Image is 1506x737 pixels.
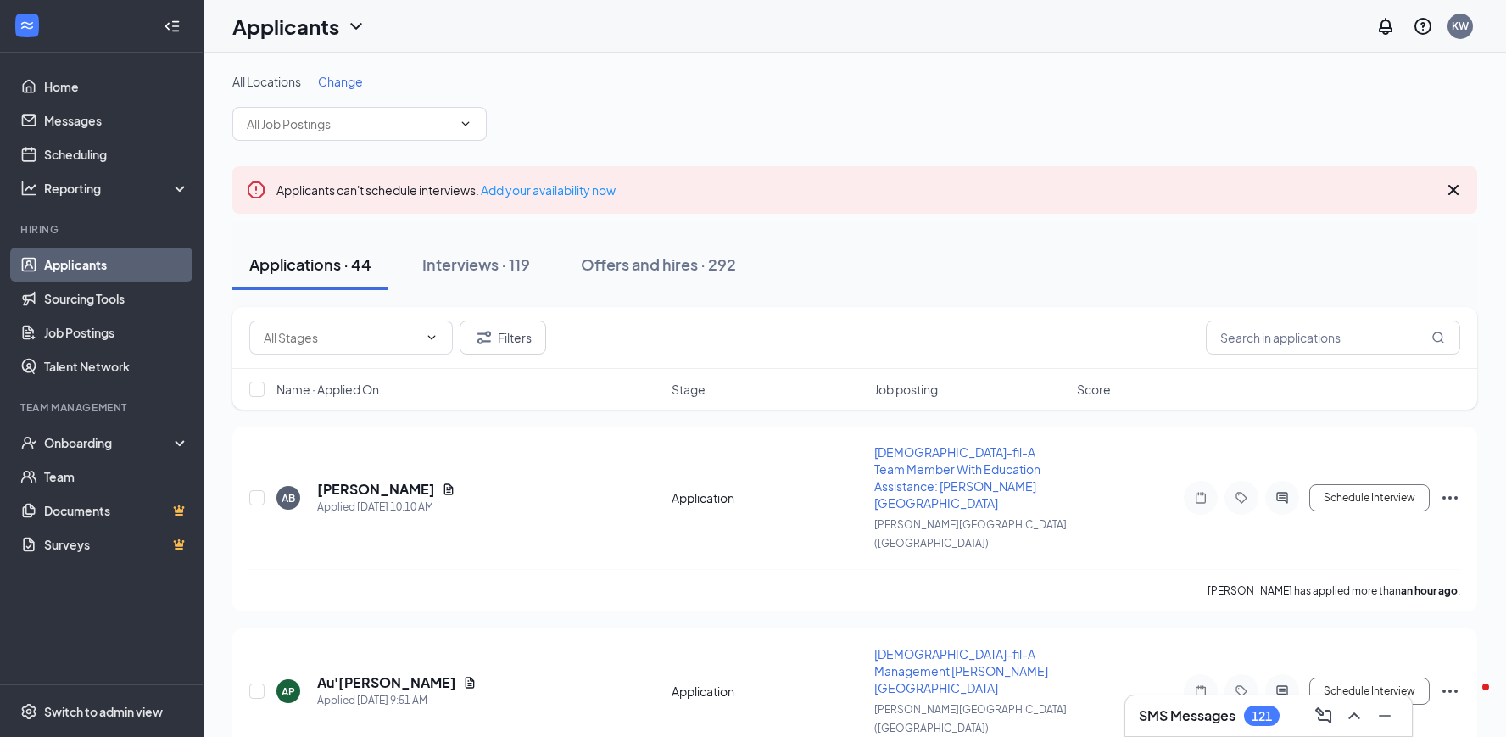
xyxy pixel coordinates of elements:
[276,182,616,198] span: Applicants can't schedule interviews.
[474,327,494,348] svg: Filter
[44,460,189,494] a: Team
[442,483,455,496] svg: Document
[1344,706,1364,726] svg: ChevronUp
[1452,19,1469,33] div: KW
[459,117,472,131] svg: ChevronDown
[1077,381,1111,398] span: Score
[1314,706,1334,726] svg: ComposeMessage
[1272,684,1292,698] svg: ActiveChat
[44,180,190,197] div: Reporting
[318,74,363,89] span: Change
[1272,491,1292,505] svg: ActiveChat
[425,331,438,344] svg: ChevronDown
[581,254,736,275] div: Offers and hires · 292
[1440,681,1460,701] svg: Ellipses
[317,673,456,692] h5: Au'[PERSON_NAME]
[874,703,1067,734] span: [PERSON_NAME][GEOGRAPHIC_DATA] ([GEOGRAPHIC_DATA])
[282,684,295,699] div: AP
[1310,702,1337,729] button: ComposeMessage
[232,74,301,89] span: All Locations
[672,683,864,700] div: Application
[44,70,189,103] a: Home
[20,703,37,720] svg: Settings
[44,349,189,383] a: Talent Network
[1206,321,1460,355] input: Search in applications
[276,381,379,398] span: Name · Applied On
[1309,678,1430,705] button: Schedule Interview
[1371,702,1398,729] button: Minimize
[44,703,163,720] div: Switch to admin view
[1443,180,1464,200] svg: Cross
[672,489,864,506] div: Application
[1309,484,1430,511] button: Schedule Interview
[1139,706,1235,725] h3: SMS Messages
[247,114,452,133] input: All Job Postings
[874,444,1040,511] span: [DEMOGRAPHIC_DATA]-fil-A Team Member With Education Assistance: [PERSON_NAME][GEOGRAPHIC_DATA]
[317,480,435,499] h5: [PERSON_NAME]
[1231,684,1252,698] svg: Tag
[232,12,339,41] h1: Applicants
[44,434,175,451] div: Onboarding
[44,494,189,528] a: DocumentsCrown
[317,692,477,709] div: Applied [DATE] 9:51 AM
[1231,491,1252,505] svg: Tag
[1375,16,1396,36] svg: Notifications
[460,321,546,355] button: Filter Filters
[164,18,181,35] svg: Collapse
[282,491,295,505] div: AB
[44,137,189,171] a: Scheduling
[672,381,706,398] span: Stage
[1341,702,1368,729] button: ChevronUp
[1375,706,1395,726] svg: Minimize
[874,518,1067,550] span: [PERSON_NAME][GEOGRAPHIC_DATA] ([GEOGRAPHIC_DATA])
[463,676,477,690] svg: Document
[1448,679,1489,720] iframe: Intercom live chat
[20,434,37,451] svg: UserCheck
[346,16,366,36] svg: ChevronDown
[1191,491,1211,505] svg: Note
[20,400,186,415] div: Team Management
[1413,16,1433,36] svg: QuestionInfo
[44,528,189,561] a: SurveysCrown
[44,103,189,137] a: Messages
[422,254,530,275] div: Interviews · 119
[1252,709,1272,723] div: 121
[1208,583,1460,598] p: [PERSON_NAME] has applied more than .
[1191,684,1211,698] svg: Note
[44,248,189,282] a: Applicants
[1401,584,1458,597] b: an hour ago
[44,282,189,315] a: Sourcing Tools
[44,315,189,349] a: Job Postings
[317,499,455,516] div: Applied [DATE] 10:10 AM
[246,180,266,200] svg: Error
[874,646,1048,695] span: [DEMOGRAPHIC_DATA]-fil-A Management [PERSON_NAME][GEOGRAPHIC_DATA]
[1431,331,1445,344] svg: MagnifyingGlass
[19,17,36,34] svg: WorkstreamLogo
[481,182,616,198] a: Add your availability now
[1440,488,1460,508] svg: Ellipses
[264,328,418,347] input: All Stages
[874,381,938,398] span: Job posting
[20,222,186,237] div: Hiring
[249,254,371,275] div: Applications · 44
[20,180,37,197] svg: Analysis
